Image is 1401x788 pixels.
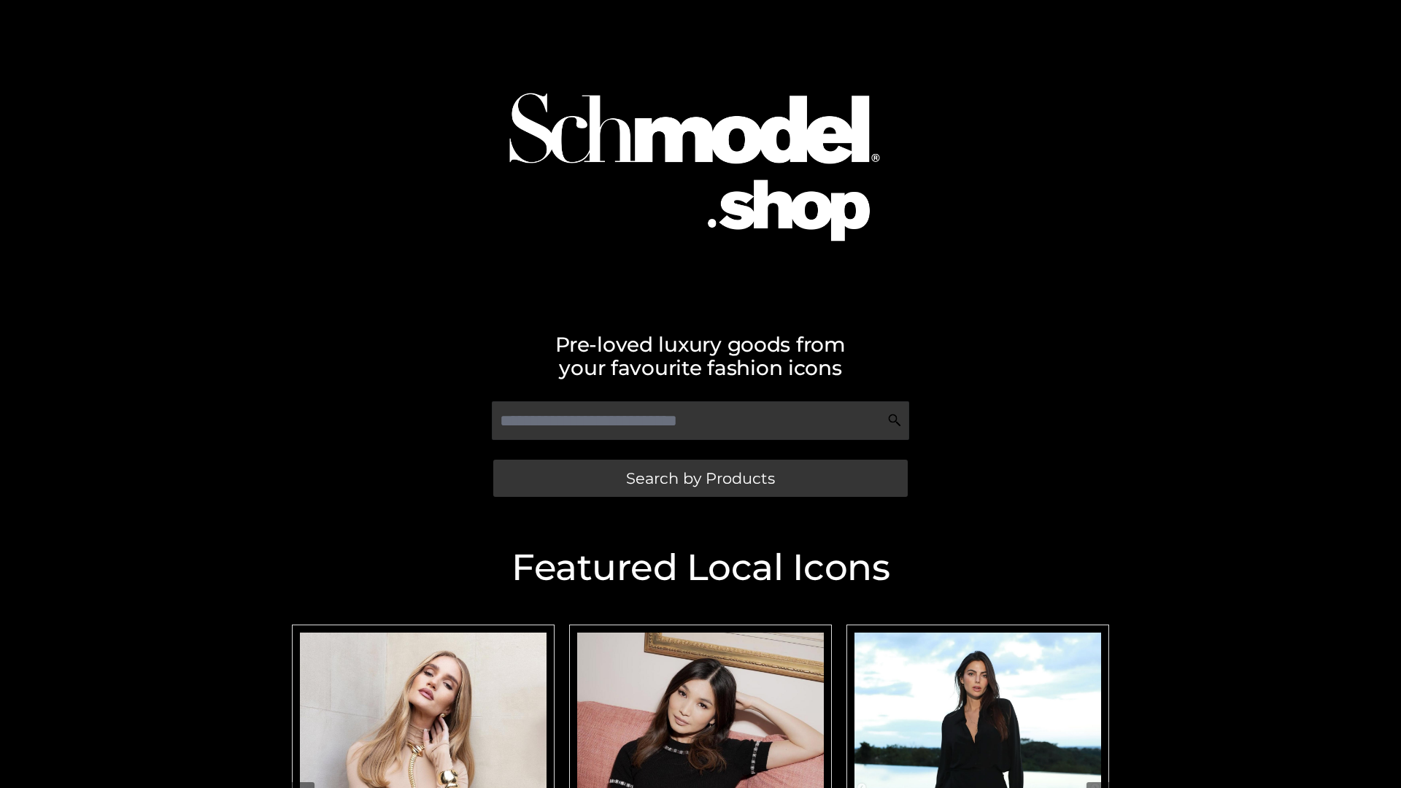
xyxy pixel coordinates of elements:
h2: Featured Local Icons​ [285,549,1116,586]
a: Search by Products [493,460,908,497]
img: Search Icon [887,413,902,428]
h2: Pre-loved luxury goods from your favourite fashion icons [285,333,1116,379]
span: Search by Products [626,471,775,486]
